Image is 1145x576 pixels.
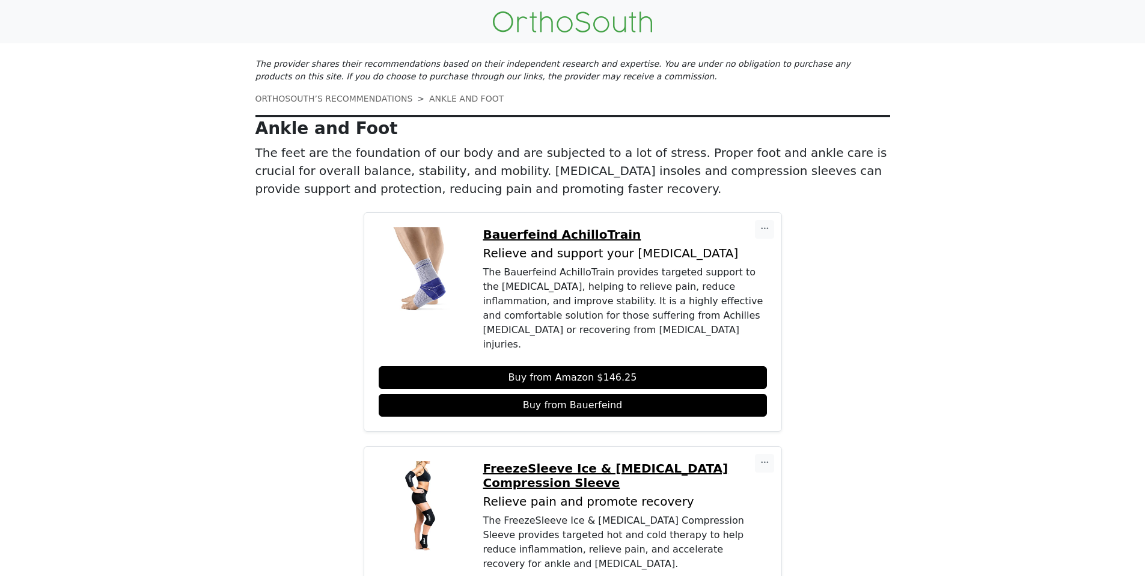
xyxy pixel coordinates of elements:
[412,93,504,105] li: ANKLE AND FOOT
[483,265,767,352] div: The Bauerfeind AchilloTrain provides targeted support to the [MEDICAL_DATA], helping to relieve p...
[483,513,767,571] div: The FreezeSleeve Ice & [MEDICAL_DATA] Compression Sleeve provides targeted hot and cold therapy t...
[379,461,469,551] img: FreezeSleeve Ice & Heat Therapy Compression Sleeve
[483,495,767,509] p: Relieve pain and promote recovery
[255,118,890,139] p: Ankle and Foot
[255,94,413,103] a: ORTHOSOUTH’S RECOMMENDATIONS
[379,366,767,389] a: Buy from Amazon $146.25
[379,227,469,317] img: Bauerfeind AchilloTrain
[483,247,767,260] p: Relieve and support your [MEDICAL_DATA]
[255,144,890,198] p: The feet are the foundation of our body and are subjected to a lot of stress. Proper foot and ank...
[255,58,890,83] p: The provider shares their recommendations based on their independent research and expertise. You ...
[493,11,652,32] img: OrthoSouth
[379,394,767,417] a: Buy from Bauerfeind
[483,227,767,242] a: Bauerfeind AchilloTrain
[483,461,767,490] a: FreezeSleeve Ice & [MEDICAL_DATA] Compression Sleeve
